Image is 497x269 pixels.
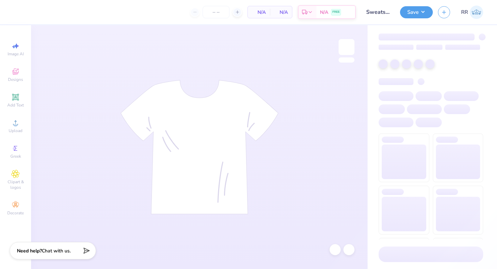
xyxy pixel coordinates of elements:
[10,154,21,159] span: Greek
[461,6,483,19] a: RR
[8,51,24,57] span: Image AI
[7,210,24,216] span: Decorate
[361,5,395,19] input: Untitled Design
[274,9,288,16] span: N/A
[42,248,71,254] span: Chat with us.
[461,8,468,16] span: RR
[470,6,483,19] img: Rigil Kent Ricardo
[320,9,328,16] span: N/A
[8,77,23,82] span: Designs
[400,6,433,18] button: Save
[332,10,340,15] span: FREE
[7,102,24,108] span: Add Text
[203,6,230,18] input: – –
[9,128,22,133] span: Upload
[120,80,279,214] img: tee-skeleton.svg
[17,248,42,254] strong: Need help?
[3,179,28,190] span: Clipart & logos
[252,9,266,16] span: N/A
